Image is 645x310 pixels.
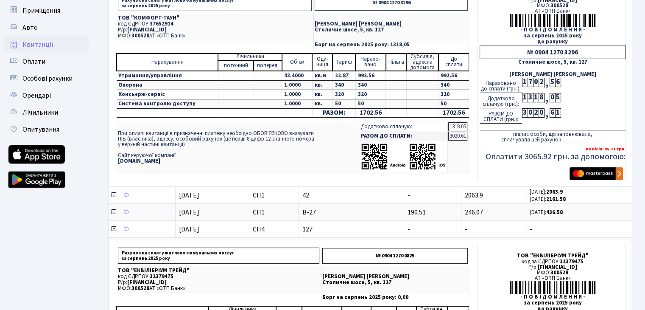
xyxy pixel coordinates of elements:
div: РАЗОМ ДО СПЛАТИ (грн.): [480,108,522,124]
div: Столичне шосе, 5, кв. 127 [480,59,625,65]
div: 0 [533,78,539,87]
div: 1 [522,78,528,87]
td: 1.0000 [282,80,313,90]
span: Опитування [22,125,59,134]
p: [PERSON_NAME] [PERSON_NAME] [322,274,468,279]
div: Додатково сплачую (грн.): [480,93,522,108]
td: 1318.05 [448,122,467,131]
td: 50 [355,99,386,108]
div: 5 [555,93,561,102]
div: до рахунку [480,39,625,45]
b: 436.58 [546,209,563,216]
span: 32379475 [560,258,584,265]
div: Р/р: [480,265,625,270]
span: [FINANCIAL_ID] [538,263,577,271]
div: 3 [522,108,528,118]
td: Пільга [386,54,407,71]
span: 300528 [131,285,149,292]
div: 2 [539,78,544,87]
td: поточний [218,60,254,71]
p: Борг на серпень 2025 року: 0,00 [322,295,468,300]
a: Орендарі [4,87,89,104]
td: 43.4000 [282,71,313,81]
div: МФО: [480,3,625,8]
a: Оплати [4,53,89,70]
a: Лічильники [4,104,89,121]
a: Особові рахунки [4,70,89,87]
span: 42 [302,192,401,199]
div: 2 [533,108,539,118]
p: Борг на серпень 2025 року: 1318,05 [315,42,468,48]
span: - [408,225,410,234]
span: 300528 [131,32,149,39]
span: 127 [302,226,401,233]
td: 1702.56 [355,108,386,117]
span: - [408,191,410,200]
div: - П О В І Д О М Л Е Н Н Я - [480,27,625,33]
td: 50 [332,99,355,108]
div: 0 [539,108,544,118]
td: Додатково сплачую: [359,122,448,131]
td: кв. [312,90,332,99]
span: 37652914 [150,20,173,28]
td: кв. [312,99,332,108]
small: [DATE]: [530,188,563,196]
td: 22.87 [332,71,355,81]
p: [PERSON_NAME] [PERSON_NAME] [315,21,468,27]
span: 300528 [550,2,568,9]
span: 190.51 [408,208,426,217]
div: - П О В І Д О М Л Е Н Н Я - [480,294,625,300]
span: Лічильники [22,108,58,117]
span: Авто [22,23,38,32]
td: поперед. [254,60,282,71]
span: СП1 [253,192,295,199]
div: ТОВ "ЕКВІЛІБРІУМ ТРЕЙД" [480,253,625,259]
div: за серпень 2025 року [480,300,625,306]
span: 246.07 [465,208,483,217]
small: [DATE]: [530,195,566,203]
span: СП1 [253,209,295,216]
p: МФО: АТ «ОТП Банк» [118,286,319,291]
p: МФО: АТ «ОТП Банк» [118,33,312,39]
small: [DATE]: [530,209,563,216]
div: 0 [528,108,533,118]
td: 50 [438,99,469,108]
div: 5 [550,78,555,87]
div: 0 [550,93,555,102]
div: 8 [539,93,544,102]
span: Приміщення [22,6,60,15]
td: 3020.61 [448,132,467,141]
span: [FINANCIAL_ID] [127,279,167,286]
span: В-27 [302,209,401,216]
div: Нараховано до сплати (грн.): [480,78,522,93]
p: Столичне шосе, 5, кв. 127 [322,280,468,285]
span: 32379475 [150,273,173,280]
span: Квитанції [22,40,53,49]
div: 6 [550,108,555,118]
td: 992.56 [438,71,469,81]
div: 1 [555,108,561,118]
div: підпис особи, що заповнювала, сплачувала цей рахунок ______________ [480,130,625,143]
div: 7 [528,78,533,87]
div: АТ «ОТП Банк» [480,8,625,14]
div: 3 [528,93,533,102]
td: РАЗОМ: [312,108,355,117]
td: 320 [332,90,355,99]
td: Утримання/управління [117,71,218,81]
span: [DATE] [179,208,199,217]
td: Нарахо- вано [355,54,386,71]
b: [DOMAIN_NAME] [118,157,160,165]
span: 300528 [550,269,568,276]
p: Р/р: [118,280,319,285]
td: 1702.56 [438,108,469,117]
td: 320 [355,90,386,99]
h5: Оплатити 3065.92 грн. за допомогою: [480,152,625,162]
div: , [544,108,550,118]
td: Охорона [117,80,218,90]
div: 1 [533,93,539,102]
p: ТОВ "ЕКВІЛІБРІУМ ТРЕЙД" [118,268,319,273]
p: Р/р: [118,27,312,33]
p: ТОВ "КОМФОРТ-ТАУН" [118,15,312,21]
td: Субсидія, адресна допомога [407,54,438,71]
img: apps-qrcodes.png [361,143,446,170]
